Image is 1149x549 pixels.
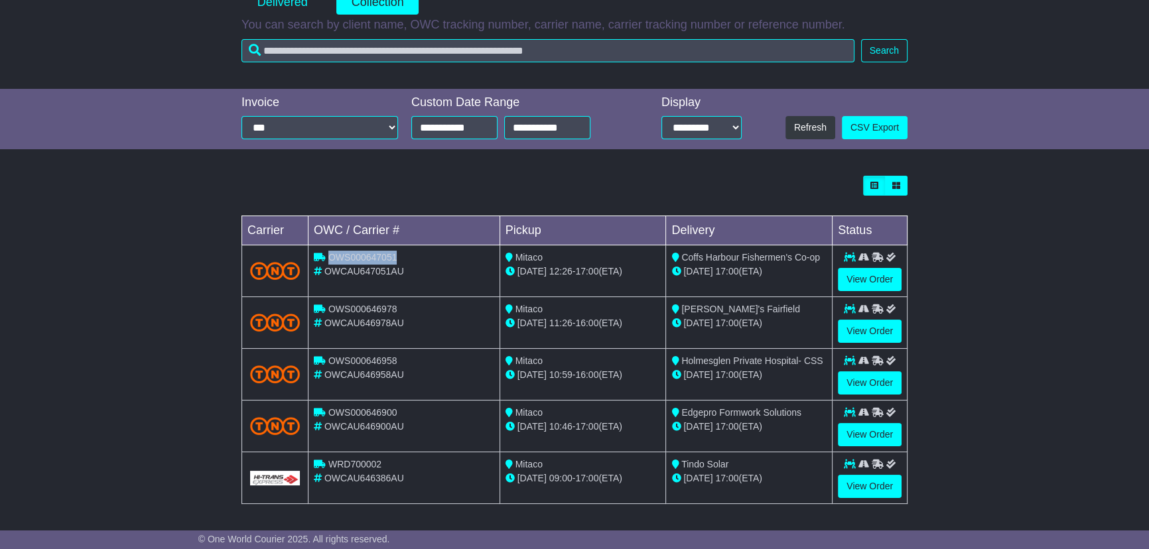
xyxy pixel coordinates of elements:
[506,368,661,382] div: - (ETA)
[681,252,820,263] span: Coffs Harbour Fishermen's Co-op
[671,471,827,485] div: (ETA)
[517,369,547,380] span: [DATE]
[324,318,404,328] span: OWCAU646978AU
[515,355,543,366] span: Mitaco
[785,116,835,139] button: Refresh
[666,216,833,245] td: Delivery
[715,473,738,483] span: 17:00
[328,355,397,366] span: OWS000646958
[838,475,902,498] a: View Order
[838,320,902,343] a: View Order
[681,355,823,366] span: Holmesglen Private Hospital- CSS
[324,421,404,432] span: OWCAU646900AU
[324,369,404,380] span: OWCAU646958AU
[506,316,661,330] div: - (ETA)
[500,216,666,245] td: Pickup
[549,473,573,483] span: 09:00
[671,420,827,434] div: (ETA)
[671,265,827,278] div: (ETA)
[549,369,573,380] span: 10:59
[838,268,902,291] a: View Order
[683,473,712,483] span: [DATE]
[575,266,598,276] span: 17:00
[324,473,404,483] span: OWCAU646386AU
[515,304,543,314] span: Mitaco
[506,420,661,434] div: - (ETA)
[517,266,547,276] span: [DATE]
[250,417,300,435] img: TNT_Domestic.png
[549,421,573,432] span: 10:46
[715,421,738,432] span: 17:00
[715,266,738,276] span: 17:00
[328,304,397,314] span: OWS000646978
[833,216,908,245] td: Status
[328,407,397,418] span: OWS000646900
[681,304,800,314] span: [PERSON_NAME]'s Fairfield
[250,471,300,485] img: GetCarrierServiceLogo
[681,407,801,418] span: Edgepro Formwork Solutions
[517,421,547,432] span: [DATE]
[241,95,398,110] div: Invoice
[198,534,390,544] span: © One World Courier 2025. All rights reserved.
[517,318,547,328] span: [DATE]
[515,252,543,263] span: Mitaco
[715,369,738,380] span: 17:00
[671,368,827,382] div: (ETA)
[683,421,712,432] span: [DATE]
[242,216,308,245] td: Carrier
[549,318,573,328] span: 11:26
[324,266,404,276] span: OWCAU647051AU
[575,369,598,380] span: 16:00
[515,407,543,418] span: Mitaco
[250,365,300,383] img: TNT_Domestic.png
[715,318,738,328] span: 17:00
[683,369,712,380] span: [DATE]
[838,423,902,446] a: View Order
[575,421,598,432] span: 17:00
[411,95,624,110] div: Custom Date Range
[328,459,381,469] span: WRD700002
[575,318,598,328] span: 16:00
[681,459,728,469] span: Tindo Solar
[515,459,543,469] span: Mitaco
[250,262,300,280] img: TNT_Domestic.png
[549,266,573,276] span: 12:26
[861,39,908,62] button: Search
[683,318,712,328] span: [DATE]
[838,371,902,395] a: View Order
[842,116,908,139] a: CSV Export
[517,473,547,483] span: [DATE]
[506,471,661,485] div: - (ETA)
[308,216,500,245] td: OWC / Carrier #
[328,252,397,263] span: OWS000647051
[241,18,908,32] p: You can search by client name, OWC tracking number, carrier name, carrier tracking number or refe...
[661,95,742,110] div: Display
[683,266,712,276] span: [DATE]
[671,316,827,330] div: (ETA)
[250,314,300,332] img: TNT_Domestic.png
[575,473,598,483] span: 17:00
[506,265,661,278] div: - (ETA)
